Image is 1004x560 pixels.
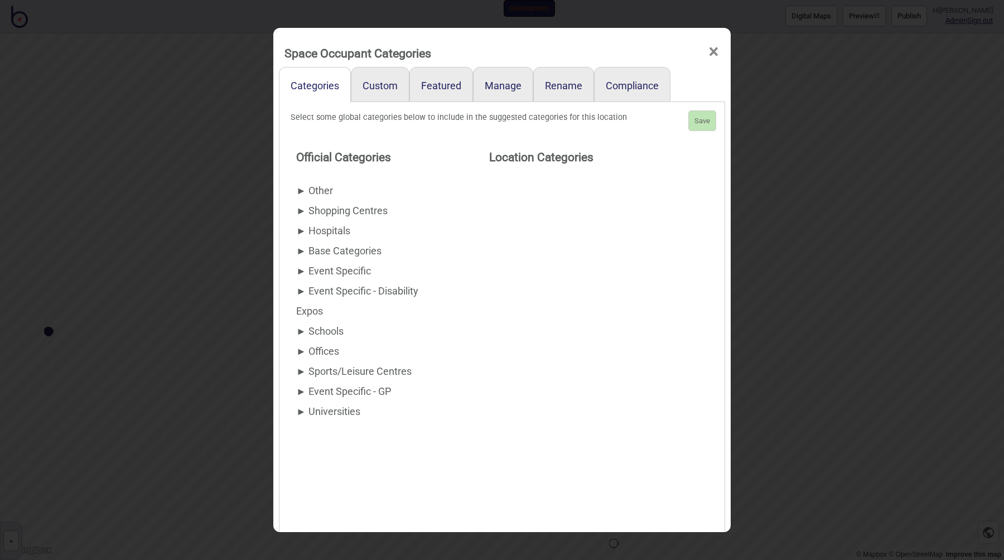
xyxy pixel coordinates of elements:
span: ► [296,365,306,377]
span: ► [296,225,306,236]
span: ► [296,325,306,337]
div: Event Specific - Disability Expos [296,281,445,321]
a: Compliance [594,67,670,102]
h3: Location Categories [489,146,708,169]
div: Event Specific - GP [296,382,445,402]
button: Save [688,110,716,131]
div: Sports/Leisure Centres [296,361,445,382]
span: ► [296,265,306,277]
span: ► [296,185,306,196]
a: Custom [351,67,409,102]
div: Shopping Centres [296,201,445,221]
div: Space Occupant Categories [284,41,431,65]
a: Manage [473,67,533,102]
div: Event Specific [296,261,445,281]
a: Rename [533,67,594,102]
div: Universities [296,402,445,422]
div: Hospitals [296,221,445,241]
span: × [708,33,720,70]
span: ► [296,285,306,297]
a: Featured [409,67,473,102]
div: Select some global categories below to include in the suggested categories for this location [285,108,633,134]
span: ► [296,405,306,417]
div: Other [296,181,445,201]
h3: Official Categories [296,146,445,169]
a: Categories [279,67,351,102]
div: Offices [296,341,445,361]
div: Base Categories [296,241,445,261]
div: Schools [296,321,445,341]
span: ► [296,205,306,216]
span: ► [296,245,306,257]
span: ► [296,385,306,397]
span: ► [296,345,306,357]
